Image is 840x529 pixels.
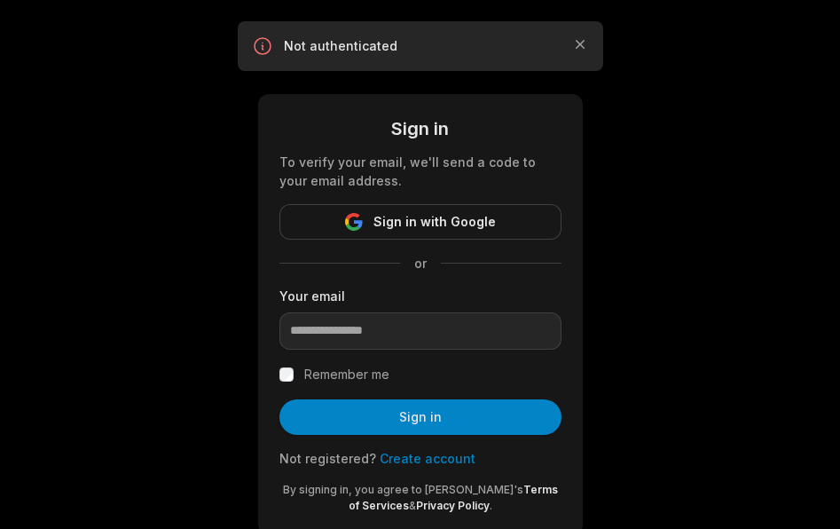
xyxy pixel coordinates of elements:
[373,211,496,233] span: Sign in with Google
[380,451,475,466] a: Create account
[349,483,558,512] a: Terms of Services
[279,451,376,466] span: Not registered?
[279,204,561,240] button: Sign in with Google
[279,115,561,142] div: Sign in
[490,499,492,512] span: .
[416,499,490,512] a: Privacy Policy
[304,364,389,385] label: Remember me
[279,287,561,305] label: Your email
[400,254,441,272] span: or
[279,153,561,190] div: To verify your email, we'll send a code to your email address.
[409,499,416,512] span: &
[279,399,561,435] button: Sign in
[284,37,557,55] p: Not authenticated
[283,483,523,496] span: By signing in, you agree to [PERSON_NAME]'s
